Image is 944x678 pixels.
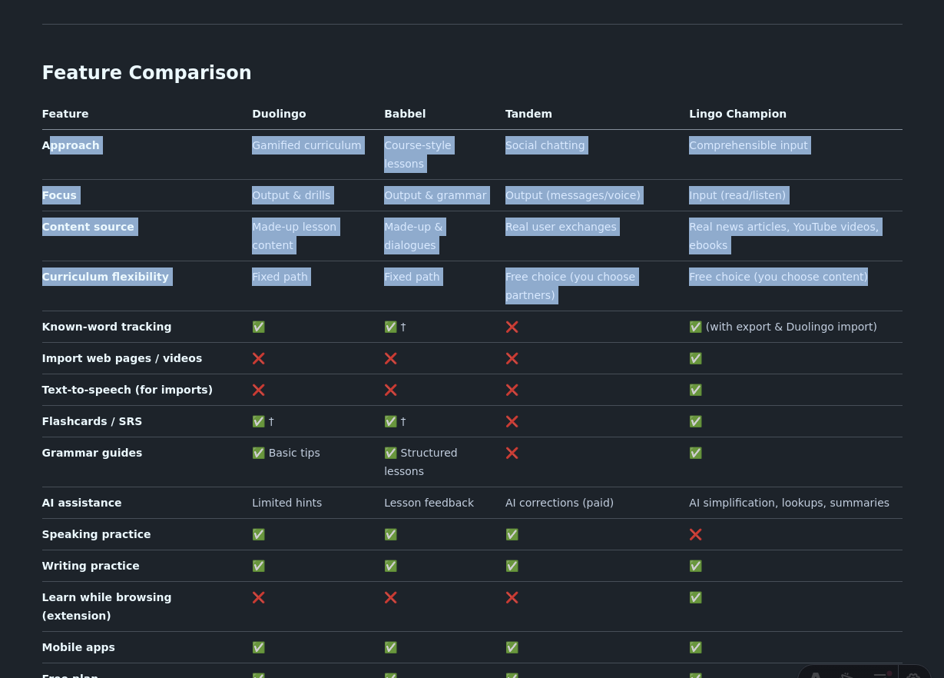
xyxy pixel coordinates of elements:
[499,129,683,179] td: Social chatting
[499,437,683,487] td: ❌
[683,405,902,437] td: ✅
[246,342,378,374] td: ❌
[246,374,378,405] td: ❌
[246,518,378,550] td: ✅
[42,497,122,509] strong: AI assistance
[246,581,378,631] td: ❌
[246,550,378,581] td: ✅
[42,221,134,233] strong: Content source
[499,211,683,261] td: Real user exchanges
[378,374,499,405] td: ❌
[683,631,902,663] td: ✅
[378,342,499,374] td: ❌
[683,550,902,581] td: ✅
[683,581,902,631] td: ✅
[378,437,499,487] td: ✅ Structured lessons
[378,518,499,550] td: ✅
[683,211,902,261] td: Real news articles, YouTube videos, ebooks
[499,342,683,374] td: ❌
[378,261,499,311] td: Fixed path
[42,560,140,572] strong: Writing practice
[378,405,499,437] td: ✅ †
[246,105,378,130] th: Duolingo
[499,405,683,437] td: ❌
[42,528,151,540] strong: Speaking practice
[499,179,683,211] td: Output (messages/voice)
[42,591,172,622] strong: Learn while browsing (extension)
[42,105,247,130] th: Feature
[378,550,499,581] td: ✅
[683,179,902,211] td: Input (read/listen)
[42,415,143,427] strong: Flashcards / SRS
[246,311,378,342] td: ✅
[499,374,683,405] td: ❌
[378,129,499,179] td: Course-style lessons
[42,352,203,364] strong: Import web pages / videos
[499,261,683,311] td: Free choice (you choose partners)
[378,211,499,261] td: Made-up & dialogues
[246,405,378,437] td: ✅ †
[683,129,902,179] td: Comprehensible input
[246,437,378,487] td: ✅ Basic tips
[42,61,903,86] h2: Feature Comparison
[42,189,77,201] strong: Focus
[683,261,902,311] td: Free choice (you choose content)
[683,487,902,518] td: AI simplification, lookups, summaries
[499,487,683,518] td: AI corrections (paid)
[246,179,378,211] td: Output & drills
[378,105,499,130] th: Babbel
[499,311,683,342] td: ❌
[378,631,499,663] td: ✅
[42,271,169,283] strong: Curriculum flexibility
[499,105,683,130] th: Tandem
[499,631,683,663] td: ✅
[42,384,214,396] strong: Text-to-speech (for imports)
[499,550,683,581] td: ✅
[246,487,378,518] td: Limited hints
[683,342,902,374] td: ✅
[683,311,902,342] td: ✅ (with export & Duolingo import)
[378,487,499,518] td: Lesson feedback
[246,129,378,179] td: Gamified curriculum
[246,211,378,261] td: Made-up lesson content
[499,518,683,550] td: ✅
[499,581,683,631] td: ❌
[683,105,902,130] th: Lingo Champion
[246,631,378,663] td: ✅
[42,139,100,151] strong: Approach
[683,518,902,550] td: ❌
[378,581,499,631] td: ❌
[378,179,499,211] td: Output & grammar
[42,321,172,333] strong: Known-word tracking
[42,641,115,653] strong: Mobile apps
[246,261,378,311] td: Fixed path
[378,311,499,342] td: ✅ †
[42,447,143,459] strong: Grammar guides
[683,374,902,405] td: ✅
[683,437,902,487] td: ✅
